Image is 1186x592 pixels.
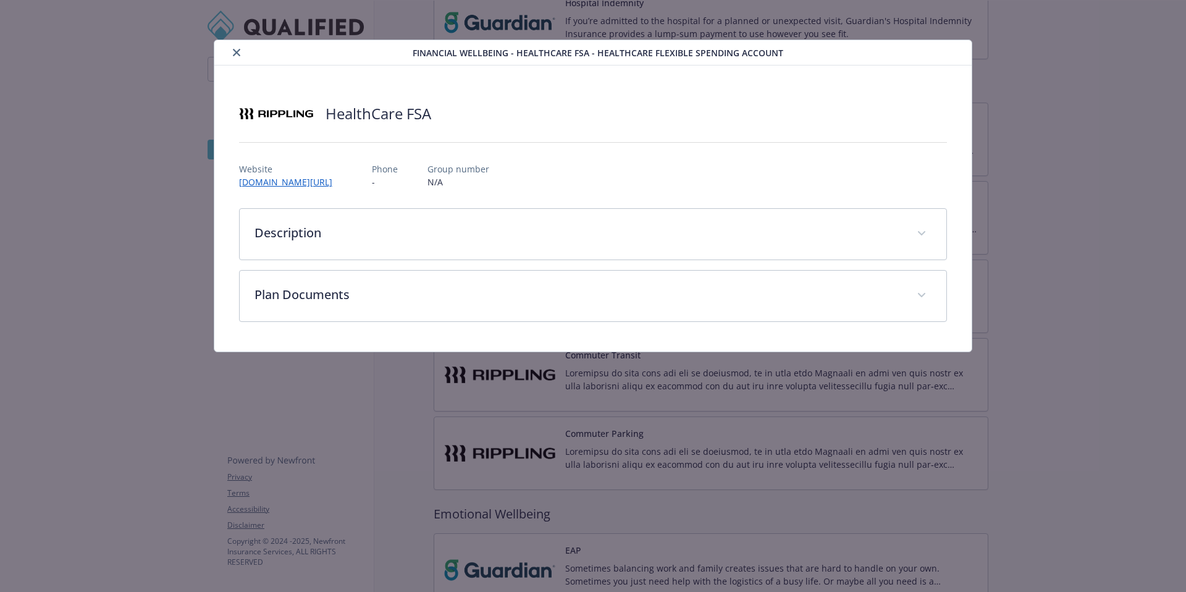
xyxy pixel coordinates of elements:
p: - [372,175,398,188]
div: Plan Documents [240,271,947,321]
p: Website [239,163,342,175]
p: Group number [427,163,489,175]
p: Description [254,224,902,242]
div: Description [240,209,947,260]
div: details for plan Financial Wellbeing - HealthCare FSA - Healthcare Flexible Spending Account [119,40,1067,352]
p: N/A [427,175,489,188]
p: Plan Documents [254,285,902,304]
button: close [229,45,244,60]
p: Phone [372,163,398,175]
h2: HealthCare FSA [326,103,431,124]
img: Rippling [239,95,313,132]
a: [DOMAIN_NAME][URL] [239,176,342,188]
span: Financial Wellbeing - HealthCare FSA - Healthcare Flexible Spending Account [413,46,783,59]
